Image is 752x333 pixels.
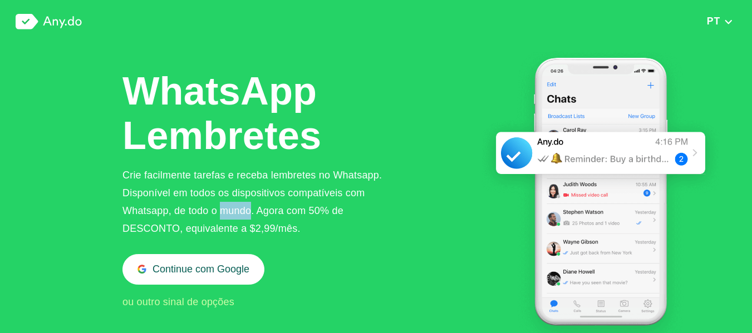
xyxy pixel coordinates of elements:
[122,69,328,158] h1: WhatsApp Lembretes
[122,166,393,237] div: Crie facilmente tarefas e receba lembretes no Whatsapp. Disponível em todos os dispositivos compa...
[724,18,733,26] img: down
[122,296,234,307] span: ou outro sinal de opções
[704,15,736,27] button: PT
[16,14,82,29] img: logo
[707,16,720,27] span: PT
[122,254,264,285] button: Continue com Google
